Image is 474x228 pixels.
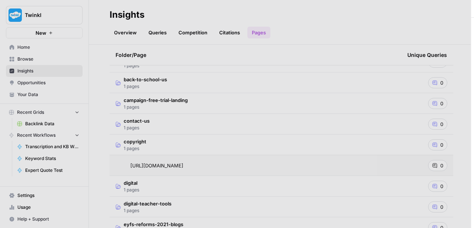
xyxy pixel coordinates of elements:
[110,9,144,21] div: Insights
[6,65,83,77] a: Insights
[9,8,22,22] img: Twinkl Logo
[17,192,79,199] span: Settings
[36,29,46,37] span: New
[174,27,212,38] a: Competition
[17,44,79,51] span: Home
[6,107,83,118] button: Recent Grids
[247,27,270,38] a: Pages
[6,89,83,101] a: Your Data
[6,77,83,89] a: Opportunities
[25,11,70,19] span: Twinkl
[440,100,443,107] span: 0
[25,155,79,162] span: Keyword Stats
[17,204,79,211] span: Usage
[440,79,443,86] span: 0
[14,164,83,176] a: Expert Quote Test
[215,27,244,38] a: Citations
[17,132,56,139] span: Recent Workflows
[110,27,141,38] a: Overview
[6,41,83,53] a: Home
[17,91,79,98] span: Your Data
[144,27,171,38] a: Queries
[116,45,395,65] div: Folder/Page
[14,118,83,130] a: Backlink Data
[124,221,183,228] span: eyfs-reforms-2021-blogs
[25,143,79,150] span: Transcription and KB Write
[124,207,171,214] span: 1 pages
[6,27,83,38] button: New
[124,76,167,83] span: back-to-school-us
[124,62,172,69] span: 1 pages
[25,120,79,127] span: Backlink Data
[6,53,83,65] a: Browse
[124,104,188,110] span: 1 pages
[124,96,188,104] span: campaign-free-trial-landing
[124,83,167,90] span: 1 pages
[17,68,79,74] span: Insights
[124,145,146,152] span: 1 pages
[6,190,83,201] a: Settings
[440,141,443,149] span: 0
[440,120,443,128] span: 0
[440,203,443,211] span: 0
[124,117,150,125] span: contact-us
[17,56,79,62] span: Browse
[124,138,146,145] span: copyright
[17,216,79,222] span: Help + Support
[130,162,183,169] span: [URL][DOMAIN_NAME]
[6,201,83,213] a: Usage
[440,183,443,190] span: 0
[25,167,79,174] span: Expert Quote Test
[440,162,443,169] span: 0
[124,200,171,207] span: digital-teacher-tools
[17,109,44,116] span: Recent Grids
[14,141,83,153] a: Transcription and KB Write
[6,6,83,24] button: Workspace: Twinkl
[6,130,83,141] button: Recent Workflows
[17,79,79,86] span: Opportunities
[14,153,83,164] a: Keyword Stats
[407,45,447,65] div: Unique Queries
[124,187,139,193] span: 1 pages
[6,213,83,225] button: Help + Support
[124,179,139,187] span: digital
[124,125,150,131] span: 1 pages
